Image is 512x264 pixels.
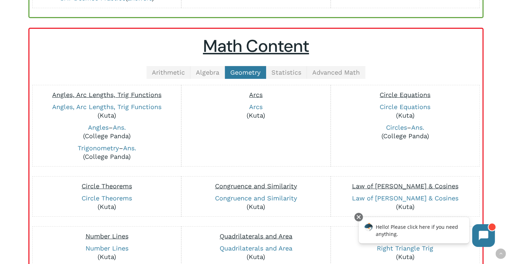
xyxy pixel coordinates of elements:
[82,182,132,190] span: Circle Theorems
[191,66,225,79] a: Algebra
[215,182,297,190] span: Congruence and Similarity
[185,194,326,211] p: (Kuta)
[386,124,407,131] a: Circles
[36,123,177,140] p: – (College Panda)
[411,124,424,131] a: Ans.
[185,103,326,120] p: (Kuta)
[113,124,126,131] a: Ans.
[249,91,263,98] span: Arcs
[36,194,177,211] p: (Kuta)
[86,244,128,252] a: Number Lines
[225,66,266,79] a: Geometry
[88,124,109,131] a: Angles
[123,144,136,152] a: Ans.
[271,69,301,76] span: Statistics
[335,244,476,261] p: (Kuta)
[185,244,326,261] p: (Kuta)
[312,69,360,76] span: Advanced Math
[380,91,430,98] span: Circle Equations
[351,211,502,254] iframe: Chatbot
[307,66,365,79] a: Advanced Math
[82,194,132,202] a: Circle Theorems
[266,66,307,79] a: Statistics
[249,103,263,111] a: Arcs
[147,66,191,79] a: Arithmetic
[220,244,292,252] a: Quadrilaterals and Area
[36,103,177,120] p: (Kuta)
[52,103,161,111] a: Angles, Arc Lengths, Trig Functions
[335,194,476,211] p: (Kuta)
[86,232,128,240] span: Number Lines
[36,144,177,161] p: – (College Panda)
[196,69,219,76] span: Algebra
[380,103,430,111] a: Circle Equations
[36,244,177,261] p: (Kuta)
[52,91,161,98] span: Angles, Arc Lengths, Trig Functions
[335,123,476,140] p: – (College Panda)
[335,103,476,120] p: (Kuta)
[352,194,458,202] a: Law of [PERSON_NAME] & Cosines
[352,182,458,190] span: Law of [PERSON_NAME] & Cosines
[203,35,309,57] u: Math Content
[230,69,260,76] span: Geometry
[152,69,185,76] span: Arithmetic
[220,232,292,240] span: Quadrilaterals and Area
[215,194,297,202] a: Congruence and Similarity
[78,144,119,152] a: Trigonometry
